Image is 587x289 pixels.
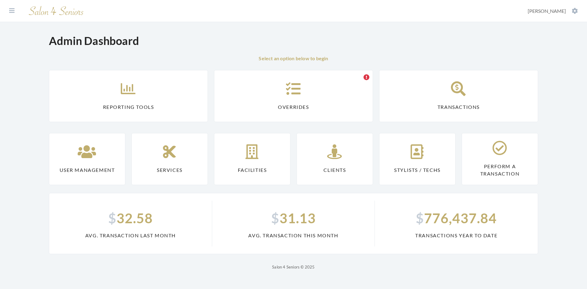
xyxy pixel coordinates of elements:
[57,208,205,228] span: 32.58
[462,133,538,185] a: Perform a Transaction
[57,232,205,239] span: Avg. Transaction Last Month
[379,70,538,122] a: Transactions
[220,232,367,239] span: Avg. Transaction This Month
[49,133,125,185] a: User Management
[220,208,367,228] span: 31.13
[382,232,530,239] span: Transactions Year To Date
[382,208,530,228] span: 776,437.84
[379,133,456,185] a: Stylists / Techs
[131,133,208,185] a: Services
[26,4,87,18] img: Salon 4 Seniors
[49,34,139,47] h1: Admin Dashboard
[49,55,538,62] p: Select an option below to begin
[49,70,208,122] a: Reporting Tools
[214,133,290,185] a: Facilities
[214,70,373,122] a: Overrides
[526,8,580,14] button: [PERSON_NAME]
[297,133,373,185] a: Clients
[49,263,538,271] p: Salon 4 Seniors © 2025
[528,8,566,14] span: [PERSON_NAME]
